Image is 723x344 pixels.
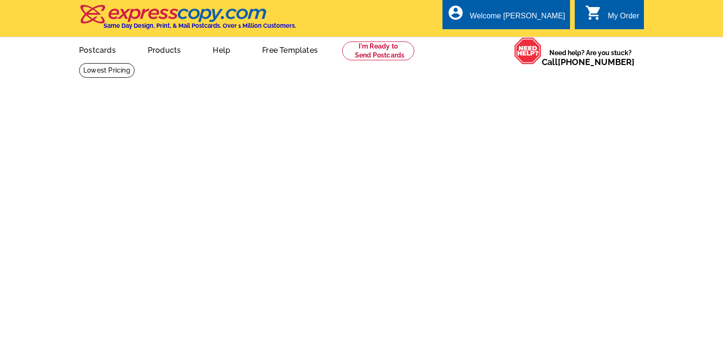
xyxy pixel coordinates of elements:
a: [PHONE_NUMBER] [558,57,635,67]
span: Need help? Are you stuck? [542,48,639,67]
a: Help [198,38,245,60]
a: Free Templates [247,38,333,60]
a: Same Day Design, Print, & Mail Postcards. Over 1 Million Customers. [79,11,296,29]
div: My Order [608,12,639,25]
a: Postcards [64,38,131,60]
a: Products [133,38,196,60]
h4: Same Day Design, Print, & Mail Postcards. Over 1 Million Customers. [104,22,296,29]
span: Call [542,57,635,67]
div: Welcome [PERSON_NAME] [470,12,565,25]
i: shopping_cart [585,4,602,21]
img: help [514,37,542,65]
i: account_circle [447,4,464,21]
a: shopping_cart My Order [585,10,639,22]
